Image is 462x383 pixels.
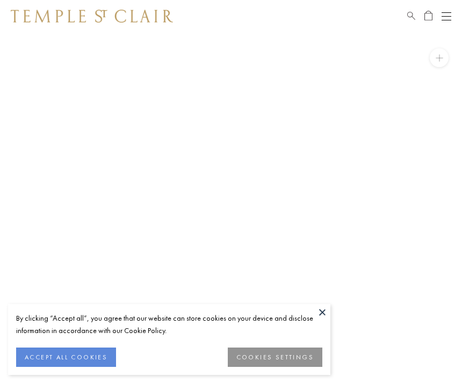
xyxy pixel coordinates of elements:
img: Temple St. Clair [11,10,173,23]
a: Open Shopping Bag [424,10,432,23]
iframe: Gorgias live chat messenger [414,338,451,372]
button: Open navigation [442,10,451,23]
div: By clicking “Accept all”, you agree that our website can store cookies on your device and disclos... [16,312,322,337]
a: Search [407,10,415,23]
button: COOKIES SETTINGS [228,348,322,367]
button: ACCEPT ALL COOKIES [16,348,116,367]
